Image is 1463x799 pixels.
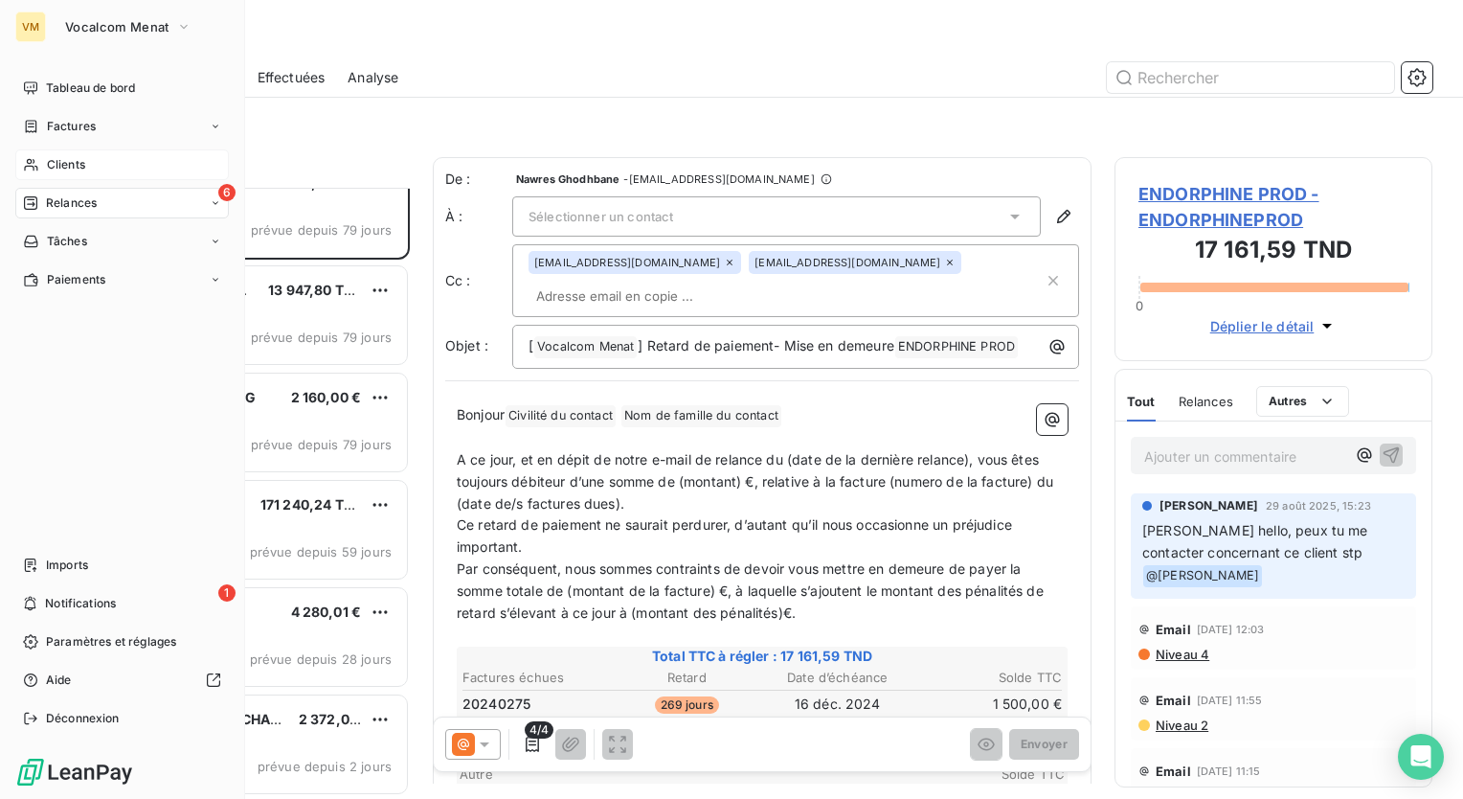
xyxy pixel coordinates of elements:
span: Paiements [47,271,105,288]
span: [EMAIL_ADDRESS][DOMAIN_NAME] [534,257,720,268]
span: Ce retard de paiement ne saurait perdurer, d’autant qu’il nous occasionne un préjudice important. [457,516,1016,555]
span: prévue depuis 28 jours [250,651,392,667]
span: Vocalcom Menat [65,19,169,34]
span: @ [PERSON_NAME] [1143,565,1262,587]
span: Email [1156,764,1191,779]
th: Solde TTC [914,668,1064,688]
input: Adresse email en copie ... [529,282,750,310]
span: Effectuées [258,68,326,87]
th: Date d’échéance [763,668,912,688]
span: 2 160,00 € [291,389,362,405]
span: 6 [218,184,236,201]
span: [ [529,337,533,354]
span: Niveau 4 [1154,647,1209,662]
span: Paramètres et réglages [46,633,176,651]
span: Relances [1179,394,1233,409]
span: Déplier le détail [1210,316,1315,336]
td: 1 500,00 € [914,694,1064,715]
span: Par conséquent, nous sommes contraints de devoir vous mettre en demeure de payer la somme totale ... [457,560,1047,621]
span: 4/4 [525,721,553,739]
th: Factures échues [461,668,611,688]
span: ENDORPHINE PROD - ENDORPHINEPROD [1138,181,1408,233]
span: Nawres Ghodhbane [516,173,619,185]
span: 29 août 2025, 15:23 [1266,500,1371,512]
span: 20240275 [462,695,530,714]
button: Déplier le détail [1204,315,1343,337]
span: prévue depuis 79 jours [251,222,392,238]
span: Tâches [47,233,87,250]
span: Aide [46,672,72,689]
span: Email [1156,693,1191,708]
a: Aide [15,665,229,696]
span: Objet : [445,337,488,354]
span: Total TTC à régler : 17 161,59 TND [460,647,1065,666]
img: Logo LeanPay [15,757,134,788]
span: Autre [460,766,950,782]
td: 16 déc. 2024 [763,694,912,715]
span: 4 280,01 € [291,604,362,620]
span: 171 240,24 TND [260,496,364,513]
span: Déconnexion [46,710,120,727]
span: Civilité du contact [506,405,616,427]
span: Imports [46,557,88,574]
label: Cc : [445,271,512,290]
span: De : [445,170,512,189]
div: grid [92,188,410,799]
label: À : [445,207,512,226]
span: ENDORPHINE PROD [895,336,1018,358]
div: VM [15,11,46,42]
span: Relances [46,194,97,212]
span: [DATE] 11:55 [1197,695,1263,706]
span: Tableau de bord [46,80,135,97]
span: [PERSON_NAME] hello, peux tu me contacter concernant ce client stp [1142,522,1372,560]
div: Open Intercom Messenger [1398,734,1444,780]
span: 1 [218,584,236,602]
span: [EMAIL_ADDRESS][DOMAIN_NAME] [754,257,940,268]
button: Autres [1256,386,1349,417]
span: Vocalcom Menat [534,336,637,358]
span: 269 jours [655,696,719,714]
span: prévue depuis 2 jours [258,759,392,774]
span: Niveau 2 [1154,718,1208,733]
span: Tout [1127,394,1156,409]
span: Factures [47,118,96,135]
span: 13 947,80 TND [268,282,364,298]
span: Analyse [348,68,398,87]
span: 0 [1136,298,1143,313]
span: [DATE] 12:03 [1197,624,1265,635]
button: Envoyer [1009,729,1079,760]
span: prévue depuis 79 jours [251,437,392,452]
span: A ce jour, et en dépit de notre e-mail de relance du (date de la dernière relance), vous êtes tou... [457,451,1057,512]
span: [DATE] 11:15 [1197,765,1261,777]
span: Solde TTC [950,766,1065,782]
th: Retard [613,668,762,688]
span: prévue depuis 59 jours [250,544,392,559]
input: Rechercher [1107,62,1394,93]
span: prévue depuis 79 jours [251,330,392,345]
span: Sélectionner un contact [529,209,673,224]
span: [PERSON_NAME] [1159,497,1258,514]
span: 2 372,00 € [299,711,371,727]
span: Email [1156,622,1191,637]
span: Nom de famille du contact [621,405,781,427]
span: Clients [47,156,85,173]
span: Notifications [45,595,116,612]
span: ] Retard de paiement- Mise en demeure [638,337,894,354]
h3: 17 161,59 TND [1138,233,1408,271]
span: - [EMAIL_ADDRESS][DOMAIN_NAME] [623,173,814,185]
span: Bonjour [457,406,505,422]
